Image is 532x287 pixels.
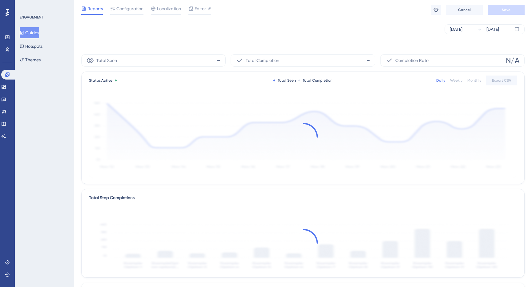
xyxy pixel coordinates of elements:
span: Reports [87,5,103,12]
div: ENGAGEMENT [20,15,43,20]
div: Total Step Completions [89,194,135,202]
span: Total Completion [246,57,279,64]
div: Total Completion [298,78,332,83]
button: Hotspots [20,41,42,52]
div: [DATE] [486,26,499,33]
span: N/A [506,55,519,65]
div: Total Seen [273,78,296,83]
span: Editor [195,5,206,12]
span: Cancel [458,7,471,12]
span: - [366,55,370,65]
span: Export CSV [492,78,511,83]
span: Total Seen [96,57,117,64]
button: Themes [20,54,41,65]
div: Daily [436,78,445,83]
button: Guides [20,27,39,38]
span: - [217,55,220,65]
span: Save [502,7,510,12]
span: Active [101,78,112,83]
span: Configuration [116,5,143,12]
div: [DATE] [450,26,462,33]
button: Cancel [446,5,483,15]
button: Save [488,5,525,15]
div: Weekly [450,78,462,83]
span: Completion Rate [395,57,429,64]
span: Localization [157,5,181,12]
div: Monthly [467,78,481,83]
span: Status: [89,78,112,83]
button: Export CSV [486,76,517,85]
